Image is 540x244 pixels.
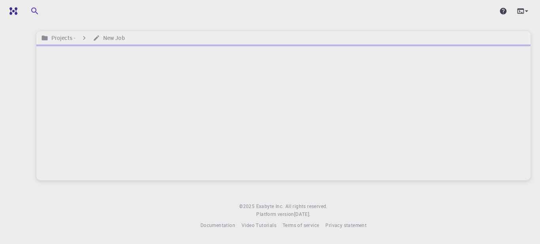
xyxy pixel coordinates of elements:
a: Documentation [200,221,235,229]
span: [DATE] . [294,211,311,217]
span: Platform version [256,210,294,218]
span: Privacy statement [325,222,366,228]
a: Exabyte Inc. [256,202,284,210]
a: Privacy statement [325,221,366,229]
span: Documentation [200,222,235,228]
img: logo [6,7,17,15]
span: © 2025 [239,202,256,210]
h6: New Job [100,34,125,42]
a: Video Tutorials [242,221,276,229]
span: Video Tutorials [242,222,276,228]
nav: breadcrumb [40,34,127,42]
span: Terms of service [283,222,319,228]
span: All rights reserved. [285,202,328,210]
span: Exabyte Inc. [256,203,284,209]
a: [DATE]. [294,210,311,218]
a: Terms of service [283,221,319,229]
h6: Projects - [48,34,76,42]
